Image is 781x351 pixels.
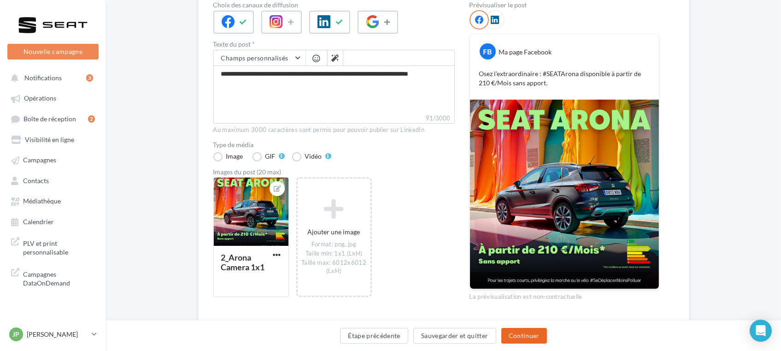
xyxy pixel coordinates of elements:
span: Boîte de réception [23,115,76,123]
span: Notifications [24,74,62,82]
a: Boîte de réception2 [6,110,100,127]
a: Campagnes DataOnDemand [6,264,100,292]
div: La prévisualisation est non-contractuelle [470,289,659,301]
button: Continuer [501,328,547,344]
p: Osez l'extraordinaire : #SEATArona disponible à partir de 210 €/Mois sans apport. [479,69,650,88]
div: Ma page Facebook [499,48,552,57]
div: Au maximum 3000 caractères sont permis pour pouvoir publier sur LinkedIn [213,126,455,134]
a: Contacts [6,172,100,189]
span: JP [13,330,20,339]
span: PLV et print personnalisable [23,237,95,257]
div: Open Intercom Messenger [750,320,772,342]
span: Campagnes DataOnDemand [23,268,95,288]
p: [PERSON_NAME] [27,330,88,339]
a: Campagnes [6,151,100,168]
div: 2_Arona Camera 1x1 [221,252,265,272]
a: Opérations [6,89,100,106]
a: Visibilité en ligne [6,131,100,148]
div: Vidéo [305,153,322,160]
span: Opérations [24,95,56,102]
div: 3 [86,74,93,82]
a: Médiathèque [6,192,100,209]
label: 91/3000 [213,113,455,124]
label: Type de média [213,142,455,148]
span: Calendrier [23,218,54,226]
a: PLV et print personnalisable [6,233,100,261]
span: Campagnes [23,156,56,164]
span: Visibilité en ligne [25,136,74,143]
div: 2 [88,115,95,123]
button: Sauvegarder et quitter [413,328,496,344]
span: Médiathèque [23,197,61,205]
div: GIF [265,153,276,160]
label: Choix des canaux de diffusion [213,2,455,8]
div: Image [226,153,243,160]
span: Champs personnalisés [221,54,288,62]
a: Calendrier [6,213,100,230]
button: Champs personnalisés [214,50,305,66]
span: Contacts [23,177,49,184]
button: Notifications 3 [6,69,97,86]
label: Texte du post * [213,41,455,48]
button: Nouvelle campagne [7,44,99,59]
div: Prévisualiser le post [470,2,659,8]
a: JP [PERSON_NAME] [7,326,99,343]
div: FB [480,43,496,59]
button: Étape précédente [340,328,408,344]
div: Images du post (20 max) [213,169,455,175]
